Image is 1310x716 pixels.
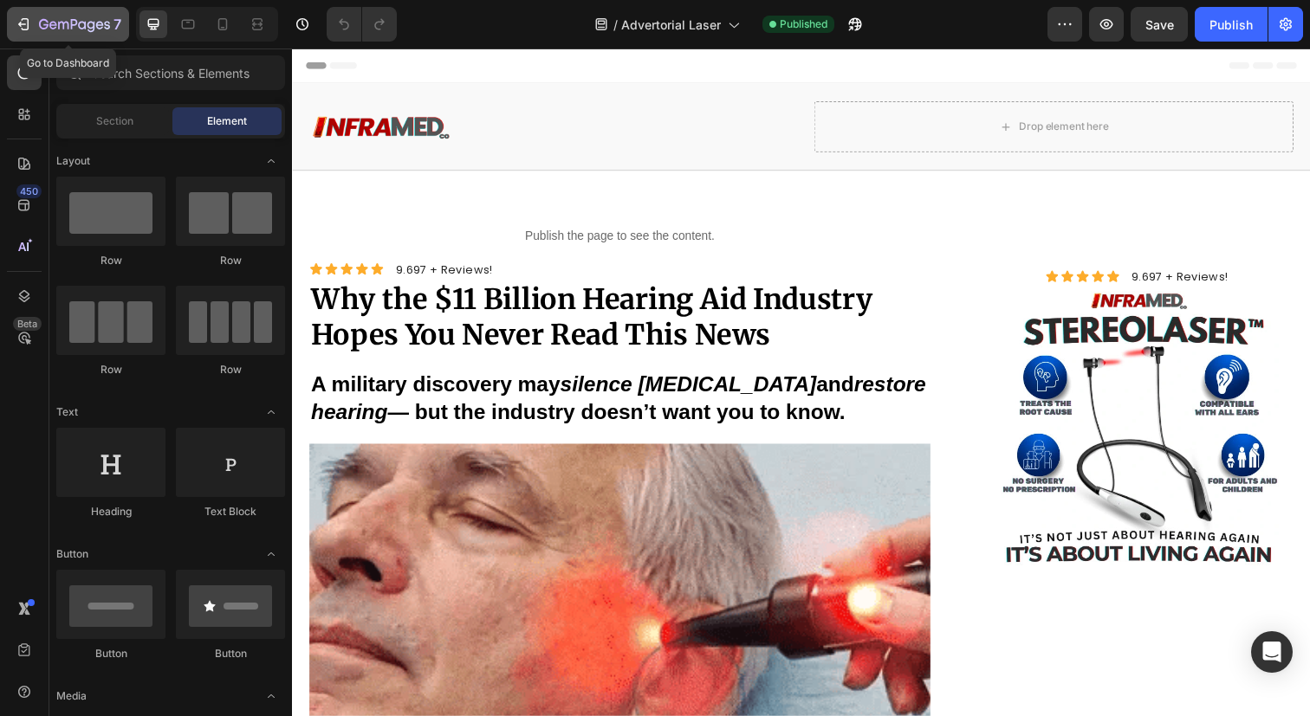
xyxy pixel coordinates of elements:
[56,153,90,169] span: Layout
[780,16,827,32] span: Published
[327,7,397,42] div: Undo/Redo
[16,184,42,198] div: 450
[19,238,593,311] strong: Why the $11 Billion Hearing Aid Industry Hopes You Never Read This News
[56,253,165,268] div: Row
[176,362,285,377] div: Row
[56,646,165,661] div: Button
[613,16,618,34] span: /
[56,688,87,704] span: Media
[858,225,957,242] span: 9.697 + Reviews!
[257,682,285,710] span: Toggle open
[176,646,285,661] div: Button
[743,73,834,87] div: Drop element here
[257,147,285,175] span: Toggle open
[207,113,247,129] span: Element
[1195,7,1268,42] button: Publish
[720,244,1008,532] img: gempages_585898999962141531-07a65602-ad6f-4602-93ba-0f9d000f5b56.webp
[17,326,652,386] h1: A military discovery may and — but the industry doesn’t want you to know.
[257,398,285,426] span: Toggle open
[7,7,129,42] button: 7
[19,330,647,383] i: restore hearing
[176,253,285,268] div: Row
[1209,16,1253,34] div: Publish
[56,404,78,420] span: Text
[292,48,1310,716] iframe: Design area
[56,504,165,519] div: Heading
[96,113,133,129] span: Section
[176,504,285,519] div: Text Block
[13,317,42,331] div: Beta
[1145,17,1174,32] span: Save
[56,55,285,90] input: Search Sections & Elements
[257,540,285,568] span: Toggle open
[17,182,652,200] p: Publish the page to see the content.
[113,14,121,35] p: 7
[621,16,721,34] span: Advertorial Laser
[1131,7,1188,42] button: Save
[274,330,535,354] i: silence [MEDICAL_DATA]
[1251,631,1293,673] div: Open Intercom Messenger
[56,362,165,377] div: Row
[56,546,88,562] span: Button
[106,217,205,234] span: 9.697 + Reviews!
